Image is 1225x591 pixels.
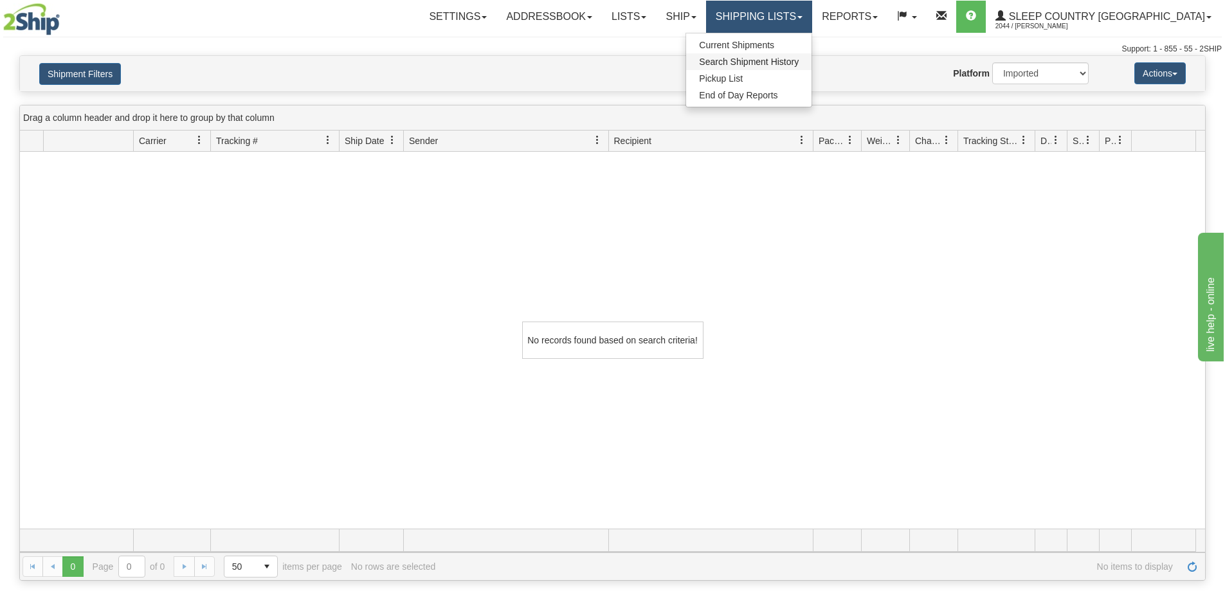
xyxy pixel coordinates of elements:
[995,20,1092,33] span: 2044 / [PERSON_NAME]
[699,57,799,67] span: Search Shipment History
[3,44,1222,55] div: Support: 1 - 855 - 55 - 2SHIP
[1006,11,1205,22] span: Sleep Country [GEOGRAPHIC_DATA]
[1040,134,1051,147] span: Delivery Status
[419,1,496,33] a: Settings
[1013,129,1035,151] a: Tracking Status filter column settings
[317,129,339,151] a: Tracking # filter column settings
[706,1,812,33] a: Shipping lists
[699,90,777,100] span: End of Day Reports
[257,556,277,577] span: select
[139,134,167,147] span: Carrier
[812,1,887,33] a: Reports
[791,129,813,151] a: Recipient filter column settings
[3,3,60,35] img: logo2044.jpg
[345,134,384,147] span: Ship Date
[686,87,812,104] a: End of Day Reports
[10,8,119,23] div: live help - online
[93,556,165,577] span: Page of 0
[188,129,210,151] a: Carrier filter column settings
[216,134,258,147] span: Tracking #
[522,322,703,359] div: No records found based on search criteria!
[1182,556,1202,577] a: Refresh
[1195,230,1224,361] iframe: chat widget
[444,561,1173,572] span: No items to display
[614,134,651,147] span: Recipient
[1073,134,1084,147] span: Shipment Issues
[686,70,812,87] a: Pickup List
[232,560,249,573] span: 50
[963,134,1019,147] span: Tracking Status
[699,40,774,50] span: Current Shipments
[887,129,909,151] a: Weight filter column settings
[586,129,608,151] a: Sender filter column settings
[936,129,957,151] a: Charge filter column settings
[699,73,743,84] span: Pickup List
[1105,134,1116,147] span: Pickup Status
[224,556,342,577] span: items per page
[39,63,121,85] button: Shipment Filters
[986,1,1221,33] a: Sleep Country [GEOGRAPHIC_DATA] 2044 / [PERSON_NAME]
[1109,129,1131,151] a: Pickup Status filter column settings
[496,1,602,33] a: Addressbook
[867,134,894,147] span: Weight
[1077,129,1099,151] a: Shipment Issues filter column settings
[62,556,83,577] span: Page 0
[1134,62,1186,84] button: Actions
[20,105,1205,131] div: grid grouping header
[656,1,705,33] a: Ship
[839,129,861,151] a: Packages filter column settings
[819,134,846,147] span: Packages
[224,556,278,577] span: Page sizes drop down
[602,1,656,33] a: Lists
[381,129,403,151] a: Ship Date filter column settings
[915,134,942,147] span: Charge
[686,37,812,53] a: Current Shipments
[953,67,990,80] label: Platform
[1045,129,1067,151] a: Delivery Status filter column settings
[409,134,438,147] span: Sender
[351,561,436,572] div: No rows are selected
[686,53,812,70] a: Search Shipment History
